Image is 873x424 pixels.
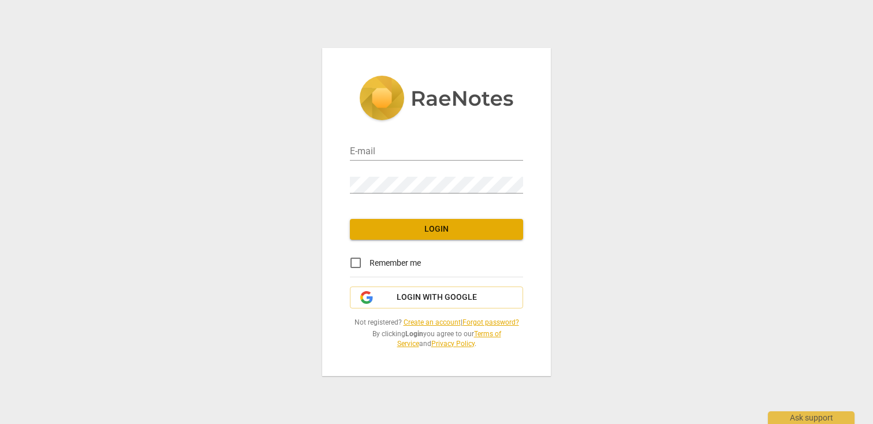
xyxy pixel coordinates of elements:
[405,330,423,338] b: Login
[404,318,461,326] a: Create an account
[397,330,501,348] a: Terms of Service
[350,219,523,240] button: Login
[431,340,475,348] a: Privacy Policy
[370,257,421,269] span: Remember me
[359,76,514,123] img: 5ac2273c67554f335776073100b6d88f.svg
[350,287,523,308] button: Login with Google
[359,224,514,235] span: Login
[397,292,477,303] span: Login with Google
[768,411,855,424] div: Ask support
[462,318,519,326] a: Forgot password?
[350,329,523,348] span: By clicking you agree to our and .
[350,318,523,328] span: Not registered? |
